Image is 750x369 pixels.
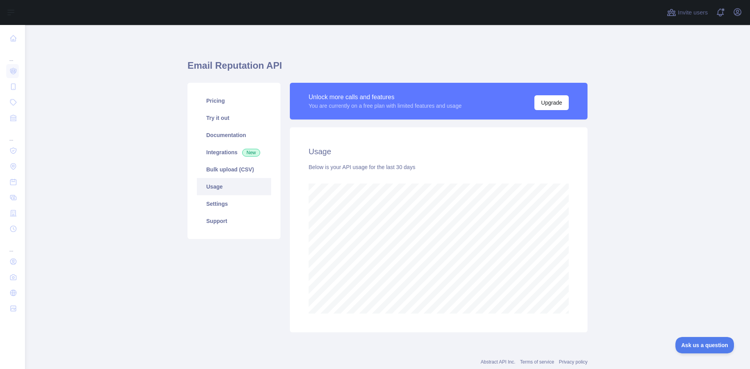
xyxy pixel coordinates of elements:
[481,359,516,365] a: Abstract API Inc.
[6,47,19,62] div: ...
[6,237,19,253] div: ...
[242,149,260,157] span: New
[534,95,569,110] button: Upgrade
[665,6,709,19] button: Invite users
[197,195,271,212] a: Settings
[197,144,271,161] a: Integrations New
[6,127,19,142] div: ...
[197,92,271,109] a: Pricing
[187,59,587,78] h1: Email Reputation API
[197,161,271,178] a: Bulk upload (CSV)
[559,359,587,365] a: Privacy policy
[197,109,271,127] a: Try it out
[309,146,569,157] h2: Usage
[520,359,554,365] a: Terms of service
[197,127,271,144] a: Documentation
[197,212,271,230] a: Support
[675,337,734,353] iframe: Toggle Customer Support
[309,93,462,102] div: Unlock more calls and features
[678,8,708,17] span: Invite users
[309,102,462,110] div: You are currently on a free plan with limited features and usage
[309,163,569,171] div: Below is your API usage for the last 30 days
[197,178,271,195] a: Usage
